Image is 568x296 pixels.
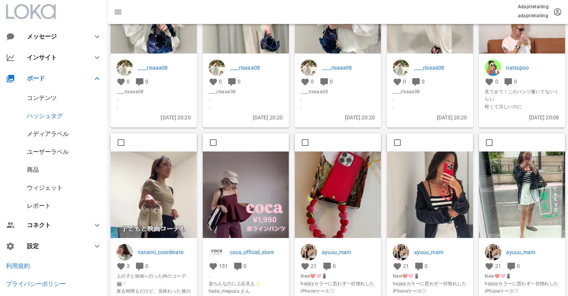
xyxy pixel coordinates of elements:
[495,263,501,269] span: 21
[117,59,133,76] img: ____risaaa08
[485,103,559,110] span: 軽くて涼しいのに
[209,95,283,103] span: .
[27,112,63,119] a: ハッシュタグ
[209,280,283,287] span: 楽ちんなのに上品見え✨
[127,78,130,84] span: 0
[209,272,283,280] span: .
[238,78,240,84] span: 0
[301,103,375,110] span: .
[138,63,191,71] a: ____risaaa08
[485,59,501,76] img: natsupoo
[145,78,148,84] span: 0
[393,113,467,122] p: [DATE] 20:20
[517,263,520,269] span: 0
[495,78,498,84] span: 0
[209,88,283,95] span: ____risaaa08
[301,59,317,76] img: ____risaaa08
[414,248,467,256] a: ayuuu_mam
[27,130,69,137] a: メディアラベル
[393,244,409,260] img: ayuuu_mam
[27,166,39,173] a: 商品
[27,242,84,250] div: 設定
[311,78,314,84] span: 0
[393,103,467,110] span: .
[485,244,501,260] img: ayuuu_mam
[117,103,191,110] span: .
[393,88,467,95] span: ____risaaa08
[27,33,81,40] div: メッセージ
[27,202,51,209] a: レポート
[27,222,84,229] div: コネクト
[403,263,409,269] span: 21
[485,88,559,103] span: 見てみて！このパンツ履いてないくらい
[209,244,225,260] img: coca_official_store
[301,95,375,103] span: .
[322,63,375,71] a: ____risaaa08
[393,280,467,295] span: happyカラーに思わず一目惚れしたiPhoneケース♡
[403,78,406,84] span: 0
[387,152,473,238] img: 537433351_18476650291075554_1449185675778560882_n.jpg
[393,272,467,280] span: New❤️🩷📱
[209,103,283,110] span: .
[27,148,69,155] a: ユーザーラベル
[333,263,336,269] span: 0
[301,272,375,280] span: New❤️🩷📱
[425,263,428,269] span: 0
[127,263,130,269] span: 3
[219,263,228,269] span: 151
[27,75,84,82] div: ボード
[311,263,317,269] span: 21
[330,78,333,84] span: 0
[506,248,559,256] a: ayuuu_mam
[485,280,559,295] span: happyカラーに思わず一目惚れしたiPhoneケース♡
[27,94,57,101] a: コンテンツ
[138,248,191,256] a: nanami_coordinate
[301,280,375,295] span: happyカラーに思わず一目惚れしたiPhoneケース♡
[518,3,549,10] p: Adaptretailing
[230,248,283,256] a: coca_official_store
[295,152,381,238] img: 536975912_18476650282075554_6852266776344720775_n.jpg
[27,54,84,61] div: インサイト
[393,95,467,103] span: .
[479,152,565,238] img: 536004239_18476650303075554_6224979411543920566_n.jpg
[6,262,30,269] a: 利用規約
[514,78,517,84] span: 0
[117,244,133,260] img: nanami_coordinate
[301,244,317,260] img: ayuuu_mam
[393,59,409,76] img: ____risaaa08
[230,63,283,71] a: ____risaaa08
[209,287,283,295] span: hada_meguuu さん
[27,184,63,191] div: ウィジェット
[322,248,375,256] a: ayuuu_mam
[485,272,559,280] span: New❤️🩷📱
[6,280,66,287] a: プライバシーポリシー
[209,113,283,122] p: [DATE] 20:20
[145,263,148,269] span: 0
[518,12,549,19] p: adaptretailing
[414,63,467,71] a: ____risaaa08
[506,63,559,71] a: natsupoo
[301,88,375,95] span: ____risaaa08
[422,78,425,84] span: 0
[117,88,191,95] span: ____risaaa08
[485,113,559,122] p: [DATE] 20:08
[117,272,191,287] span: 上の子と映画へ行った時のコーデ🎬♡
[117,113,191,122] p: [DATE] 20:20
